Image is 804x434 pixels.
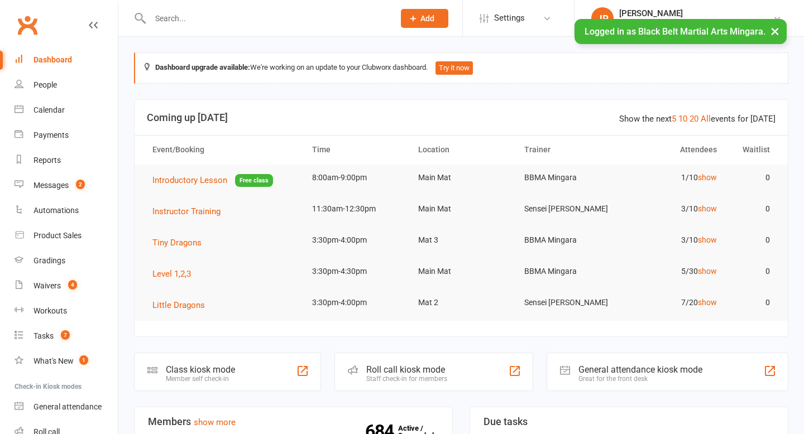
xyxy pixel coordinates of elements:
[33,55,72,64] div: Dashboard
[620,136,726,164] th: Attendees
[15,223,118,248] a: Product Sales
[420,14,434,23] span: Add
[152,175,227,185] span: Introductory Lesson
[33,80,57,89] div: People
[514,227,620,253] td: BBMA Mingara
[15,349,118,374] a: What's New1
[578,375,702,383] div: Great for the front desk
[33,306,67,315] div: Workouts
[152,300,205,310] span: Little Dragons
[33,402,102,411] div: General attendance
[620,165,726,191] td: 1/10
[514,196,620,222] td: Sensei [PERSON_NAME]
[155,63,250,71] strong: Dashboard upgrade available:
[698,173,717,182] a: show
[15,198,118,223] a: Automations
[727,136,780,164] th: Waitlist
[514,290,620,316] td: Sensei [PERSON_NAME]
[134,52,788,84] div: We're working on an update to your Clubworx dashboard.
[619,8,773,18] div: [PERSON_NAME]
[33,356,74,365] div: What's New
[408,136,514,164] th: Location
[514,136,620,164] th: Trainer
[76,180,85,189] span: 2
[15,248,118,273] a: Gradings
[514,258,620,284] td: BBMA Mingara
[408,258,514,284] td: Main Mat
[678,114,687,124] a: 10
[166,375,235,383] div: Member self check-in
[620,290,726,316] td: 7/20
[765,19,785,43] button: ×
[302,258,408,284] td: 3:30pm-4:30pm
[152,267,199,281] button: Level 1,2,3
[619,18,773,28] div: Black Belt Martial Arts [GEOGRAPHIC_DATA]
[15,73,118,98] a: People
[152,269,191,279] span: Level 1,2,3
[33,181,69,190] div: Messages
[15,394,118,419] a: General attendance kiosk mode
[727,290,780,316] td: 0
[494,6,525,31] span: Settings
[148,416,439,427] h3: Members
[68,280,77,290] span: 4
[235,174,273,187] span: Free class
[585,26,765,37] span: Logged in as Black Belt Martial Arts Mingara.
[727,165,780,191] td: 0
[302,136,408,164] th: Time
[484,416,774,427] h3: Due tasks
[15,273,118,298] a: Waivers 4
[15,148,118,173] a: Reports
[408,227,514,253] td: Mat 3
[79,355,88,365] span: 1
[152,173,273,187] button: Introductory LessonFree class
[147,11,386,26] input: Search...
[672,114,676,124] a: 5
[302,165,408,191] td: 8:00am-9:00pm
[152,298,213,312] button: Little Dragons
[701,114,711,124] a: All
[152,238,202,248] span: Tiny Dragons
[33,131,69,139] div: Payments
[33,231,82,240] div: Product Sales
[690,114,698,124] a: 20
[698,235,717,244] a: show
[13,11,41,39] a: Clubworx
[166,364,235,375] div: Class kiosk mode
[15,47,118,73] a: Dashboard
[152,206,221,216] span: Instructor Training
[33,156,61,165] div: Reports
[15,298,118,324] a: Workouts
[727,227,780,253] td: 0
[727,196,780,222] td: 0
[33,281,61,290] div: Waivers
[619,112,776,126] div: Show the next events for [DATE]
[33,105,65,114] div: Calendar
[408,165,514,191] td: Main Mat
[302,196,408,222] td: 11:30am-12:30pm
[302,227,408,253] td: 3:30pm-4:00pm
[194,417,236,427] a: show more
[408,290,514,316] td: Mat 2
[620,227,726,253] td: 3/10
[147,112,776,123] h3: Coming up [DATE]
[142,136,302,164] th: Event/Booking
[33,206,79,215] div: Automations
[15,98,118,123] a: Calendar
[366,364,447,375] div: Roll call kiosk mode
[591,7,614,30] div: JP
[401,9,448,28] button: Add
[15,123,118,148] a: Payments
[698,204,717,213] a: show
[727,258,780,284] td: 0
[152,205,228,218] button: Instructor Training
[578,364,702,375] div: General attendance kiosk mode
[33,331,54,340] div: Tasks
[514,165,620,191] td: BBMA Mingara
[302,290,408,316] td: 3:30pm-4:00pm
[61,330,70,340] span: 7
[15,324,118,349] a: Tasks 7
[366,375,447,383] div: Staff check-in for members
[620,196,726,222] td: 3/10
[152,236,209,249] button: Tiny Dragons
